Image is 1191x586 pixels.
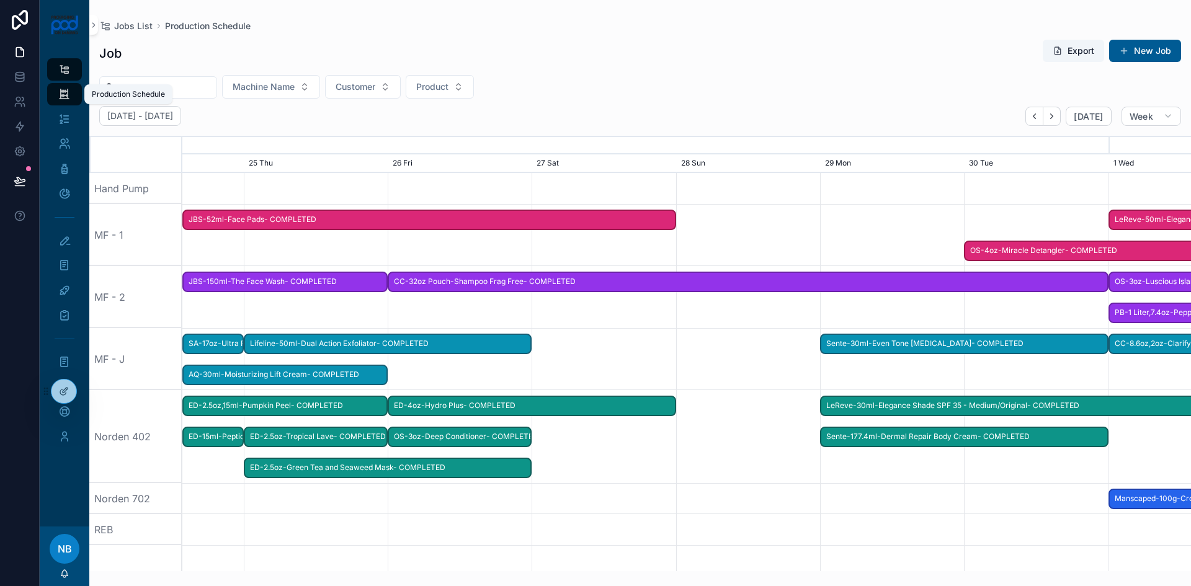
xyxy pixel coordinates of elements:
div: 25 Thu [244,154,388,173]
button: New Job [1109,40,1181,62]
div: JBS-52ml-Face Pads- COMPLETED [182,210,676,230]
button: Select Button [406,75,474,99]
span: JBS-52ml-Face Pads- COMPLETED [184,210,675,230]
button: Week [1122,107,1181,127]
div: Sente-177.4ml-Dermal Repair Body Cream- COMPLETED [820,427,1108,447]
button: Select Button [325,75,401,99]
div: OS-3oz-Deep Conditioner- COMPLETED [388,427,532,447]
button: Export [1043,40,1104,62]
div: MF - J [89,328,182,390]
span: NB [58,541,72,556]
a: Jobs List [99,20,153,32]
span: [DATE] [1074,111,1103,122]
span: Jobs List [114,20,153,32]
div: ED-4oz-Hydro Plus- COMPLETED [388,396,676,416]
h1: Job [99,45,122,62]
div: Hand Pump [89,173,182,204]
div: AQ-30ml-Moisturizing Lift Cream- COMPLETED [182,365,388,385]
span: Sente-177.4ml-Dermal Repair Body Cream- COMPLETED [821,427,1107,447]
span: Customer [336,81,375,93]
div: ED-15ml-Peptide Rich Hand Cream- COMPLETED [182,427,244,447]
img: App logo [50,15,79,35]
span: Machine Name [233,81,295,93]
span: Sente-30ml-Even Tone [MEDICAL_DATA]- COMPLETED [821,334,1107,354]
div: SA-17oz-Ultra Rich Moisturizer- COMPLETED [182,334,244,354]
div: 29 Mon [820,154,964,173]
div: MF - 2 [89,266,182,328]
div: scrollable content [40,50,89,464]
div: Norden 702 [89,483,182,514]
span: Week [1130,111,1153,122]
div: 27 Sat [532,154,676,173]
span: ED-2.5oz-Tropical Lave- COMPLETED [245,427,386,447]
div: Norden 402 [89,390,182,483]
div: ED-2.5oz-Tropical Lave- COMPLETED [244,427,388,447]
span: ED-2.5oz,15ml-Pumpkin Peel- COMPLETED [184,396,386,416]
span: Product [416,81,448,93]
span: CC-32oz Pouch-Shampoo Frag Free- COMPLETED [389,272,1107,292]
div: Production Schedule [92,89,165,99]
div: 26 Fri [388,154,532,173]
div: Lifeline-50ml-Dual Action Exfoliator- COMPLETED [244,334,532,354]
div: 30 Tue [964,154,1108,173]
span: ED-2.5oz-Green Tea and Seaweed Mask- COMPLETED [245,458,531,478]
span: ED-15ml-Peptide Rich Hand Cream- COMPLETED [184,427,243,447]
button: [DATE] [1066,107,1111,127]
button: Select Button [222,75,320,99]
div: CC-32oz Pouch-Shampoo Frag Free- COMPLETED [388,272,1108,292]
div: ED-2.5oz-Green Tea and Seaweed Mask- COMPLETED [244,458,532,478]
div: ED-2.5oz,15ml-Pumpkin Peel- COMPLETED [182,396,388,416]
span: OS-3oz-Deep Conditioner- COMPLETED [389,427,530,447]
div: Sente-30ml-Even Tone Retinol- COMPLETED [820,334,1108,354]
span: Lifeline-50ml-Dual Action Exfoliator- COMPLETED [245,334,531,354]
span: SA-17oz-Ultra Rich Moisturizer- COMPLETED [184,334,243,354]
div: 28 Sun [676,154,820,173]
div: REB [89,514,182,545]
h2: [DATE] - [DATE] [107,110,173,122]
a: Production Schedule [165,20,251,32]
span: ED-4oz-Hydro Plus- COMPLETED [389,396,675,416]
div: MF - 1 [89,204,182,266]
div: JBS-150ml-The Face Wash- COMPLETED [182,272,388,292]
span: AQ-30ml-Moisturizing Lift Cream- COMPLETED [184,365,386,385]
span: JBS-150ml-The Face Wash- COMPLETED [184,272,386,292]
